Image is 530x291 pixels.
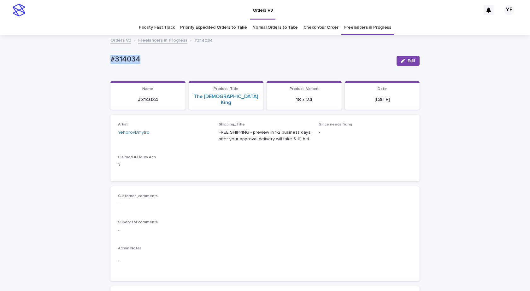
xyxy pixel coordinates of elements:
p: #314034 [194,37,213,44]
span: Claimed X Hours Ago [118,155,156,159]
a: Freelancers in Progress [138,36,187,44]
p: 7 [118,162,211,169]
a: Orders V3 [110,36,131,44]
p: [DATE] [349,97,416,103]
p: #314034 [114,97,182,103]
a: Check Your Order [303,20,339,35]
span: Customer_comments [118,194,158,198]
a: Priority Expedited Orders to Take [180,20,247,35]
p: FREE SHIPPING - preview in 1-2 business days, after your approval delivery will take 5-10 b.d. [219,129,312,143]
div: YE [504,5,514,15]
a: The [DEMOGRAPHIC_DATA] King [192,94,260,106]
img: stacker-logo-s-only.png [13,4,25,16]
span: Product_Title [214,87,238,91]
p: - [118,201,412,207]
button: Edit [397,56,420,66]
span: Shipping_Title [219,123,245,126]
span: Since needs fixing [319,123,352,126]
span: Product_Variant [290,87,319,91]
span: Name [142,87,153,91]
span: Admin Notes [118,247,142,250]
a: Normal Orders to Take [252,20,298,35]
p: - [118,227,412,234]
a: Freelancers in Progress [344,20,391,35]
p: - [118,258,412,265]
span: Edit [408,59,415,63]
span: Supervisor comments [118,220,158,224]
p: #314034 [110,55,392,64]
span: Date [378,87,387,91]
a: Priority Fast Track [139,20,174,35]
p: 18 x 24 [270,97,338,103]
span: Artist [118,123,128,126]
p: - [319,129,412,136]
a: YehorovDmytro [118,129,150,136]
